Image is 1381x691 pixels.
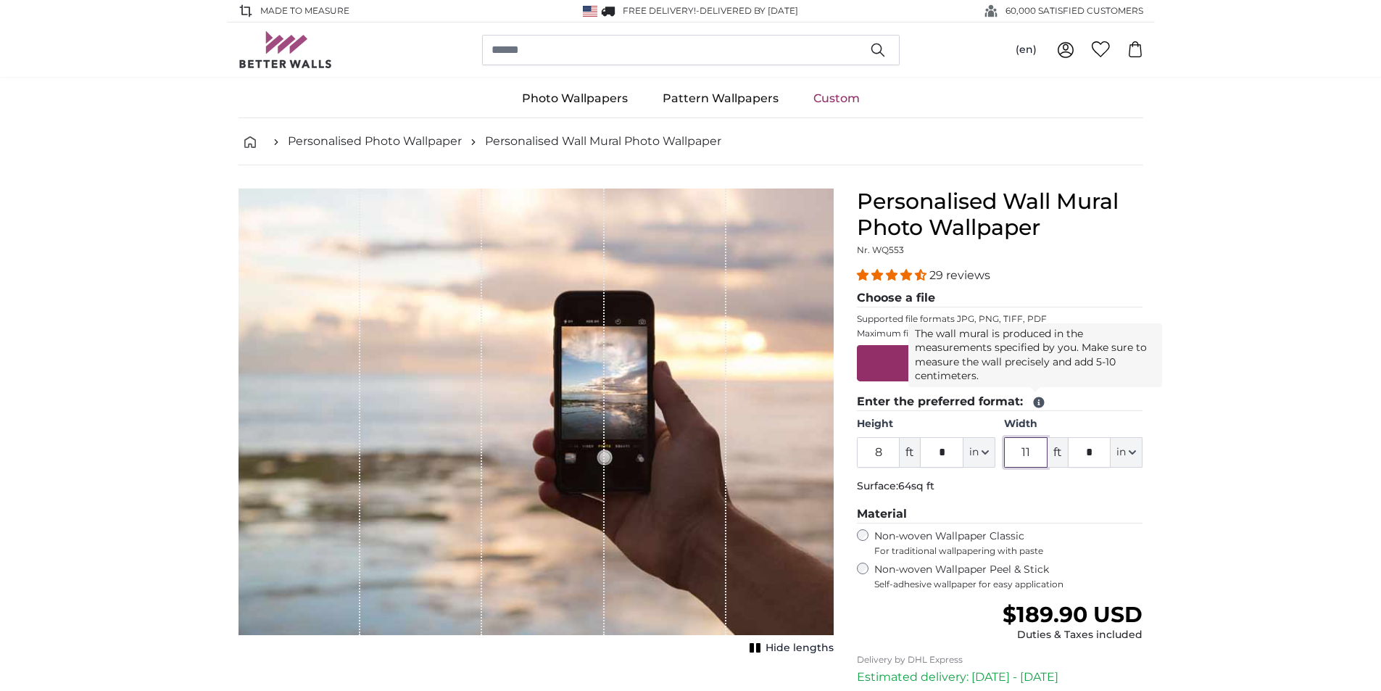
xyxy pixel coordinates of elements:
span: 4.34 stars [857,268,929,282]
span: 64sq ft [898,479,934,492]
a: Personalised Photo Wallpaper [288,133,462,150]
a: Personalised Wall Mural Photo Wallpaper [485,133,721,150]
p: Delivery by DHL Express [857,654,1143,666]
span: Made to Measure [260,4,349,17]
a: Photo Wallpapers [505,80,645,117]
button: in [963,437,995,468]
span: Nr. WQ553 [857,244,904,255]
span: 60,000 SATISFIED CUSTOMERS [1005,4,1143,17]
legend: Enter the preferred format: [857,393,1143,411]
span: ft [900,437,920,468]
img: Betterwalls [239,31,333,68]
p: Maximum file size 200MB. [857,328,1143,339]
p: Estimated delivery: [DATE] - [DATE] [857,669,1143,686]
div: 1 of 1 [239,189,834,658]
span: FREE delivery! [623,5,696,16]
u: Browse [1045,357,1083,369]
label: Width [1004,417,1142,431]
span: Hide lengths [766,641,834,655]
img: United States [583,6,597,17]
span: in [1116,445,1126,460]
p: Supported file formats JPG, PNG, TIFF, PDF [857,313,1143,325]
span: Delivered by [DATE] [700,5,798,16]
p: Surface: [857,479,1143,494]
button: (en) [1004,37,1048,63]
div: Duties & Taxes included [1003,628,1142,642]
button: in [1111,437,1142,468]
button: Hide lengths [745,638,834,658]
a: Pattern Wallpapers [645,80,796,117]
label: Non-woven Wallpaper Classic [874,529,1143,557]
span: in [969,445,979,460]
span: Self-adhesive wallpaper for easy application [874,579,1143,590]
legend: Choose a file [857,289,1143,307]
label: Drag & Drop your files or [911,349,1088,378]
label: Non-woven Wallpaper Peel & Stick [874,563,1143,590]
span: For traditional wallpapering with paste [874,545,1143,557]
span: ft [1048,437,1068,468]
a: Custom [796,80,877,117]
span: - [696,5,798,16]
nav: breadcrumbs [239,118,1143,165]
legend: Material [857,505,1143,524]
h1: Personalised Wall Mural Photo Wallpaper [857,189,1143,241]
span: 29 reviews [929,268,990,282]
label: Height [857,417,995,431]
span: $189.90 USD [1003,601,1142,628]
